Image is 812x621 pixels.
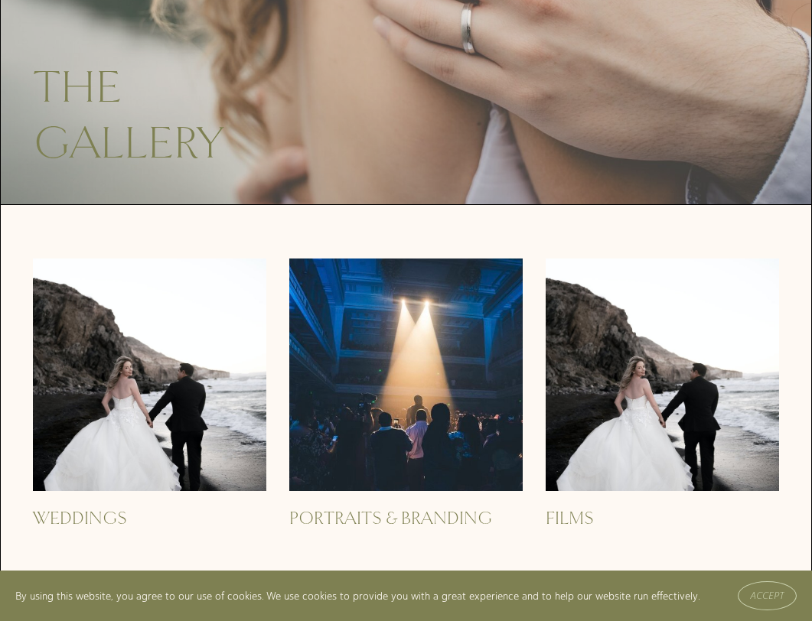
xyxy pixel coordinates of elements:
img: Portraits & Branding [289,258,523,492]
h3: Films [546,506,779,532]
a: Portraits & Branding Portraits & Branding [289,258,523,541]
a: Films Films [546,258,779,541]
img: Weddings [33,258,266,492]
button: Accept [738,581,797,610]
h3: Portraits & Branding [289,506,523,532]
p: By using this website, you agree to our use of cookies. We use cookies to provide you with a grea... [15,587,700,605]
span: The Gallery [33,60,223,171]
span: Accept [750,590,784,601]
h3: Weddings [33,506,266,532]
a: Weddings Weddings [33,258,266,541]
img: Films [546,258,779,492]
